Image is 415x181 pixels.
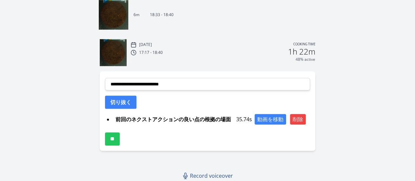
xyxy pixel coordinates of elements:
[113,114,310,124] div: 35.74s
[296,57,315,62] p: 48% active
[290,114,306,124] button: 削除
[134,12,139,17] p: 6m
[100,39,127,66] img: 250830093419_thumb.jpeg
[190,172,233,180] span: Record voiceover
[293,42,315,48] p: Cooking time
[288,48,315,56] h2: 1h 22m
[139,42,152,47] p: [DATE]
[139,50,163,55] p: 17:17 - 18:40
[113,114,234,124] span: 前回のネクストアクションの良い点の根拠の場面
[150,12,174,17] p: 18:33 - 18:40
[105,96,136,109] button: 切り抜く
[255,114,286,124] button: 動画を移動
